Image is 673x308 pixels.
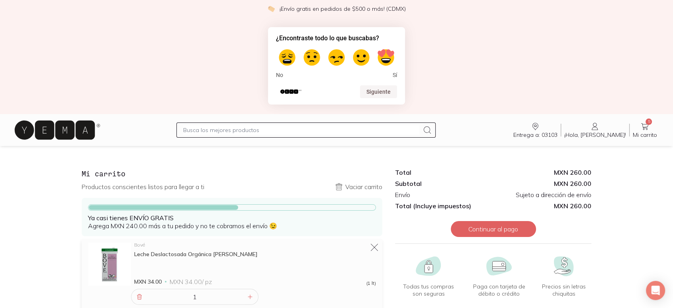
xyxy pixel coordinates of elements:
div: ¿Encontraste todo lo que buscabas? Select an option from 1 to 5, with 1 being No and 5 being Sí [276,46,397,79]
span: (1 lt) [366,281,376,286]
div: MXN 260.00 [493,180,591,188]
p: Productos conscientes listos para llegar a ti [82,183,204,191]
div: Total [395,168,493,176]
p: Agrega MXN 240.00 más a tu pedido y no te cobramos el envío 😉 [88,214,376,230]
h3: Mi carrito [82,168,382,179]
div: Bové [134,243,376,247]
div: Total (Incluye impuestos) [395,202,493,210]
input: Busca los mejores productos [183,125,419,135]
img: Leche Deslactosada Orgánica Bové [88,243,131,286]
a: 5Mi carrito [630,122,660,138]
h2: ¿Encontraste todo lo que buscabas? Select an option from 1 to 5, with 1 being No and 5 being Sí [276,34,397,43]
span: MXN 34.00 / pz [170,278,212,286]
span: Paga con tarjeta de débito o crédito [465,283,533,297]
a: Entrega a: 03103 [510,122,561,138]
strong: Ya casi tienes ENVÍO GRATIS [88,214,174,222]
span: No [276,72,283,79]
p: Vaciar carrito [345,183,382,191]
span: Mi carrito [633,131,657,138]
p: ¡Envío gratis en pedidos de $500 o más! (CDMX) [280,5,406,13]
span: Precios sin letras chiquitas [539,283,588,297]
div: Leche Deslactosada Orgánica [PERSON_NAME] [134,251,376,258]
span: Entrega a: 03103 [513,131,558,138]
span: MXN 260.00 [493,202,591,210]
div: Subtotal [395,180,493,188]
a: Leche Deslactosada Orgánica BovéBovéLeche Deslactosada Orgánica [PERSON_NAME]MXN 34.00MXN 34.00/ ... [88,243,376,286]
img: check [268,5,275,12]
span: MXN 34.00 [134,278,162,286]
button: Continuar al pago [451,221,536,237]
div: Envío [395,191,493,199]
button: Siguiente pregunta [360,85,397,98]
span: Todas tus compras son seguras [398,283,459,297]
a: ¡Hola, [PERSON_NAME]! [561,122,629,138]
span: Sí [393,72,397,79]
div: Open Intercom Messenger [646,281,665,300]
span: 5 [646,118,652,125]
div: Sujeto a dirección de envío [493,191,591,199]
span: ¡Hola, [PERSON_NAME]! [564,131,626,138]
div: MXN 260.00 [493,168,591,176]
